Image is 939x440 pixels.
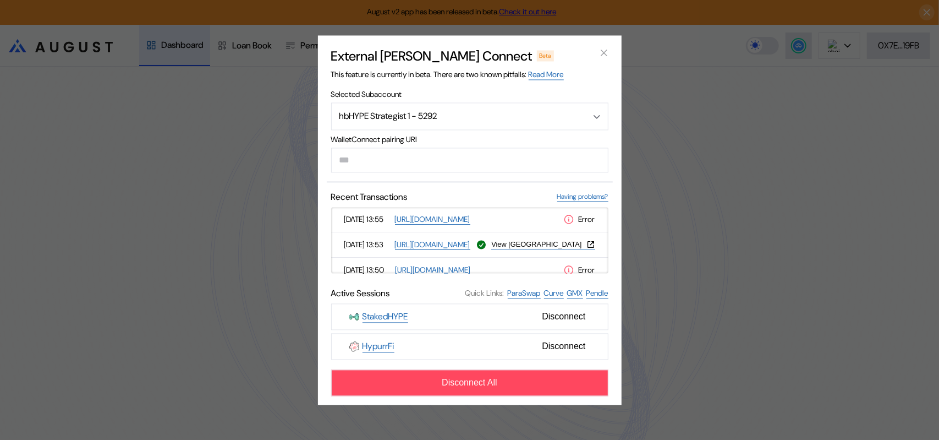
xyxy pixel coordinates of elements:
[331,370,608,396] button: Disconnect All
[442,378,497,388] span: Disconnect All
[508,288,541,298] a: ParaSwap
[395,214,470,225] a: [URL][DOMAIN_NAME]
[529,69,564,80] a: Read More
[537,50,554,61] div: Beta
[344,240,391,250] span: [DATE] 13:53
[331,191,408,203] span: Recent Transactions
[331,102,608,130] button: Open menu
[363,311,408,323] a: StakedHYPE
[563,214,595,225] div: Error
[331,287,390,299] span: Active Sessions
[331,303,608,330] button: StakedHYPEStakedHYPEDisconnect
[557,192,608,202] a: Having problems?
[331,89,608,99] span: Selected Subaccount
[331,134,608,144] span: WalletConnect pairing URI
[491,240,595,249] button: View [GEOGRAPHIC_DATA]
[544,288,564,298] a: Curve
[537,307,590,326] span: Disconnect
[331,333,608,360] button: HypurrFiHypurrFiDisconnect
[563,264,595,276] div: Error
[344,265,391,275] span: [DATE] 13:50
[537,337,590,356] span: Disconnect
[396,265,471,275] a: [URL][DOMAIN_NAME]
[349,312,359,322] img: StakedHYPE
[567,288,583,298] a: GMX
[586,288,608,298] a: Pendle
[349,341,359,351] img: HypurrFi
[339,111,572,122] div: hbHYPE Strategist 1 - 5292
[344,215,391,225] span: [DATE] 13:55
[331,47,532,64] h2: External [PERSON_NAME] Connect
[595,44,613,62] button: close modal
[395,240,470,250] a: [URL][DOMAIN_NAME]
[331,69,564,80] span: This feature is currently in beta. There are two known pitfalls:
[363,340,394,352] a: HypurrFi
[465,289,504,298] span: Quick Links:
